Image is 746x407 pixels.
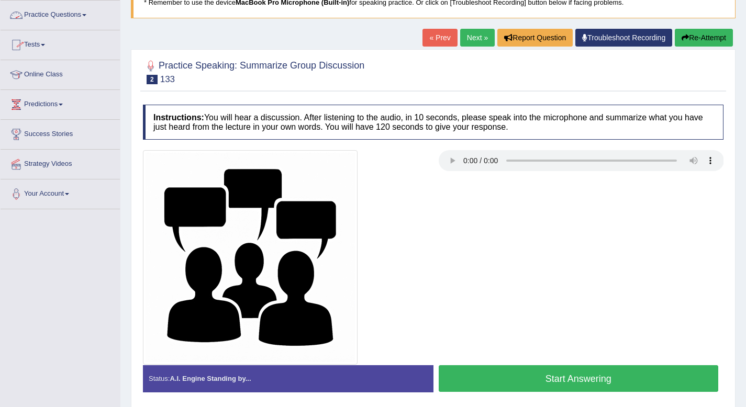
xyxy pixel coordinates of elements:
[422,29,457,47] a: « Prev
[170,375,251,382] strong: A.I. Engine Standing by...
[1,120,120,146] a: Success Stories
[460,29,495,47] a: Next »
[575,29,672,47] a: Troubleshoot Recording
[143,105,723,140] h4: You will hear a discussion. After listening to the audio, in 10 seconds, please speak into the mi...
[143,58,364,84] h2: Practice Speaking: Summarize Group Discussion
[1,150,120,176] a: Strategy Videos
[497,29,573,47] button: Report Question
[153,113,204,122] b: Instructions:
[1,60,120,86] a: Online Class
[147,75,158,84] span: 2
[1,30,120,56] a: Tests
[1,90,120,116] a: Predictions
[675,29,733,47] button: Re-Attempt
[143,365,433,392] div: Status:
[1,179,120,206] a: Your Account
[1,1,120,27] a: Practice Questions
[439,365,719,392] button: Start Answering
[160,74,175,84] small: 133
